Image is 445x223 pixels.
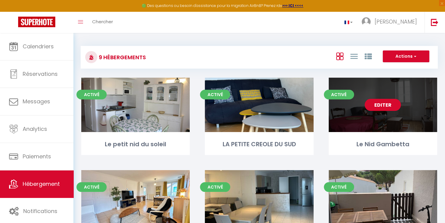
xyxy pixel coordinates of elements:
a: Vue en Box [336,51,343,61]
span: Réservations [23,70,58,78]
span: Activé [200,90,230,99]
span: Chercher [92,18,113,25]
img: logout [431,18,438,26]
span: Activé [76,90,107,99]
a: Vue en Liste [350,51,357,61]
span: Activé [76,182,107,192]
a: ... [PERSON_NAME] [357,12,424,33]
div: LA PETITE CREOLE DU SUD [205,140,313,149]
img: Super Booking [18,17,55,27]
span: Calendriers [23,43,54,50]
a: Vue par Groupe [364,51,372,61]
span: [PERSON_NAME] [375,18,417,25]
div: Le Nid Gambetta [329,140,437,149]
h3: 9 Hébergements [97,50,146,64]
a: Editer [365,99,401,111]
span: Activé [324,90,354,99]
span: Analytics [23,125,47,133]
span: Hébergement [23,180,60,188]
span: Paiements [23,153,51,160]
span: Activé [200,182,230,192]
a: >>> ICI <<<< [282,3,303,8]
span: Notifications [23,207,57,215]
img: ... [362,17,371,26]
button: Actions [383,50,429,63]
span: Messages [23,98,50,105]
a: Chercher [88,12,118,33]
div: Le petit nid du soleil [81,140,190,149]
span: Activé [324,182,354,192]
